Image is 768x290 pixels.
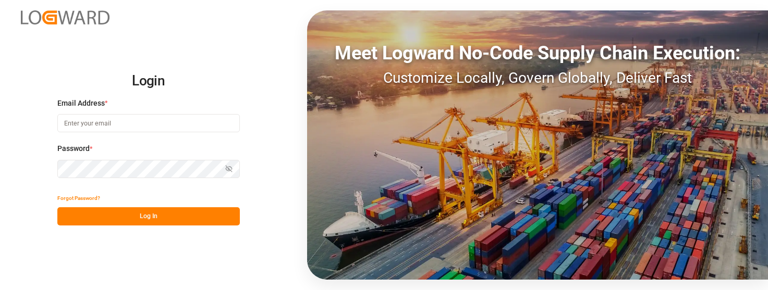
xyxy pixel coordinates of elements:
h2: Login [57,65,240,98]
button: Forgot Password? [57,189,100,207]
div: Meet Logward No-Code Supply Chain Execution: [307,39,768,67]
img: Logward_new_orange.png [21,10,109,24]
button: Log In [57,207,240,225]
span: Email Address [57,98,105,109]
div: Customize Locally, Govern Globally, Deliver Fast [307,67,768,89]
span: Password [57,143,90,154]
input: Enter your email [57,114,240,132]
